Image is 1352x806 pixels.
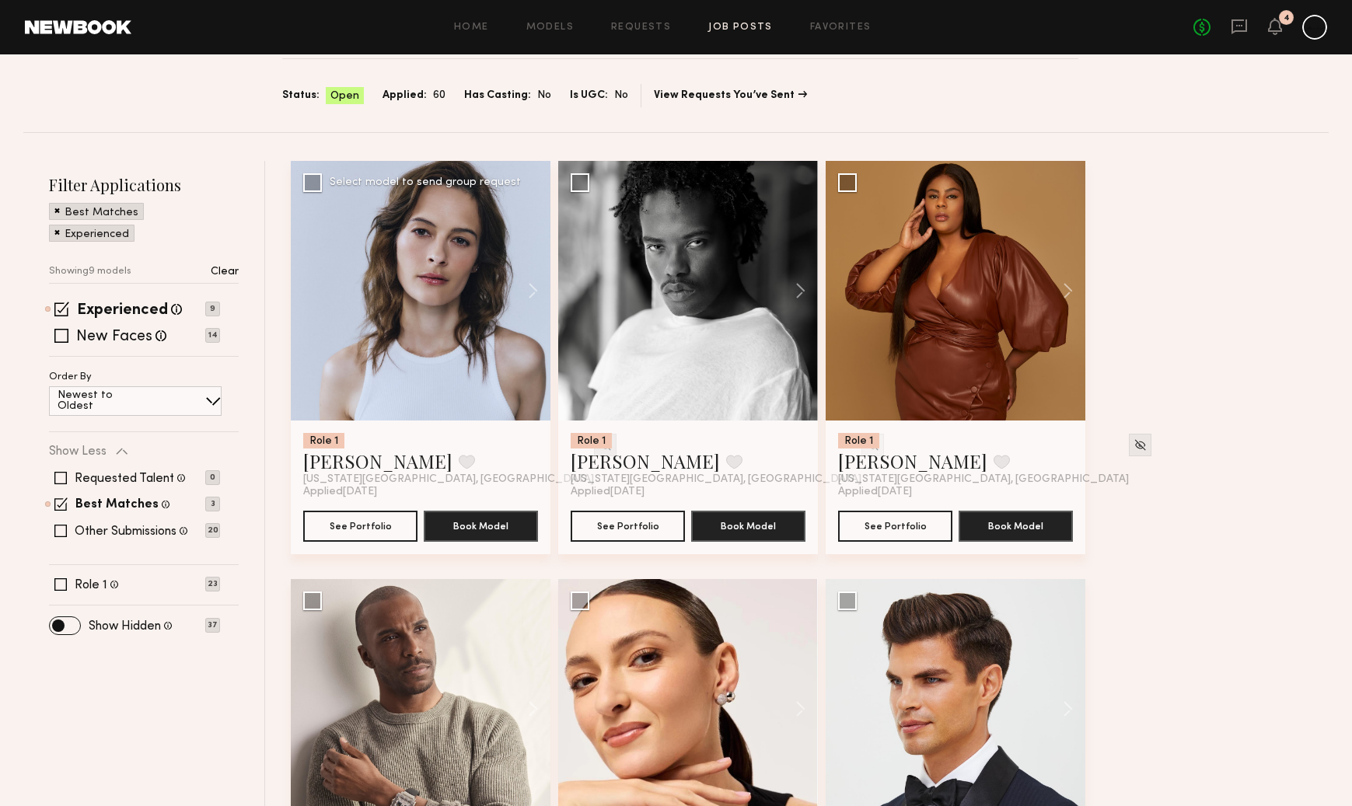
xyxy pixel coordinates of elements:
a: Home [454,23,489,33]
span: Is UGC: [570,87,608,104]
img: Unhide Model [1134,438,1147,452]
span: [US_STATE][GEOGRAPHIC_DATA], [GEOGRAPHIC_DATA] [571,473,861,486]
label: Other Submissions [75,525,176,538]
div: 4 [1284,14,1290,23]
a: Book Model [959,518,1073,532]
p: 37 [205,618,220,633]
div: Applied [DATE] [571,486,805,498]
span: Status: [282,87,320,104]
button: Book Model [691,511,805,542]
a: [PERSON_NAME] [303,448,452,473]
a: Favorites [810,23,872,33]
a: Job Posts [708,23,773,33]
span: No [614,87,628,104]
p: 9 [205,302,220,316]
button: See Portfolio [838,511,952,542]
div: Role 1 [571,433,612,448]
label: Requested Talent [75,473,174,485]
label: Experienced [77,303,168,319]
span: [US_STATE][GEOGRAPHIC_DATA], [GEOGRAPHIC_DATA] [838,473,1129,486]
a: Book Model [424,518,538,532]
p: Show Less [49,445,107,458]
p: 20 [205,523,220,538]
span: Has Casting: [464,87,531,104]
span: Applied: [383,87,427,104]
a: Book Model [691,518,805,532]
h2: Filter Applications [49,174,239,195]
p: Best Matches [65,208,138,218]
p: 23 [205,577,220,591]
label: Best Matches [75,499,159,511]
label: Show Hidden [89,620,161,633]
p: Order By [49,372,92,382]
label: Role 1 [75,579,107,591]
p: Newest to Oldest [58,390,150,412]
span: Open [330,89,359,104]
p: 0 [205,470,220,485]
button: Book Model [959,511,1073,542]
p: Showing 9 models [49,267,131,277]
a: Models [526,23,574,33]
a: [PERSON_NAME] [571,448,720,473]
p: 3 [205,497,220,511]
div: Applied [DATE] [838,486,1073,498]
p: 14 [205,328,220,343]
p: Clear [211,267,239,277]
button: See Portfolio [303,511,417,542]
span: [US_STATE][GEOGRAPHIC_DATA], [GEOGRAPHIC_DATA] [303,473,594,486]
a: Requests [611,23,671,33]
label: New Faces [76,330,152,345]
a: [PERSON_NAME] [838,448,987,473]
span: 60 [433,87,445,104]
p: Experienced [65,229,129,240]
div: Applied [DATE] [303,486,538,498]
button: See Portfolio [571,511,685,542]
a: View Requests You’ve Sent [654,90,807,101]
div: Role 1 [838,433,879,448]
span: No [537,87,551,104]
div: Select model to send group request [330,177,521,188]
button: Book Model [424,511,538,542]
div: Role 1 [303,433,344,448]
